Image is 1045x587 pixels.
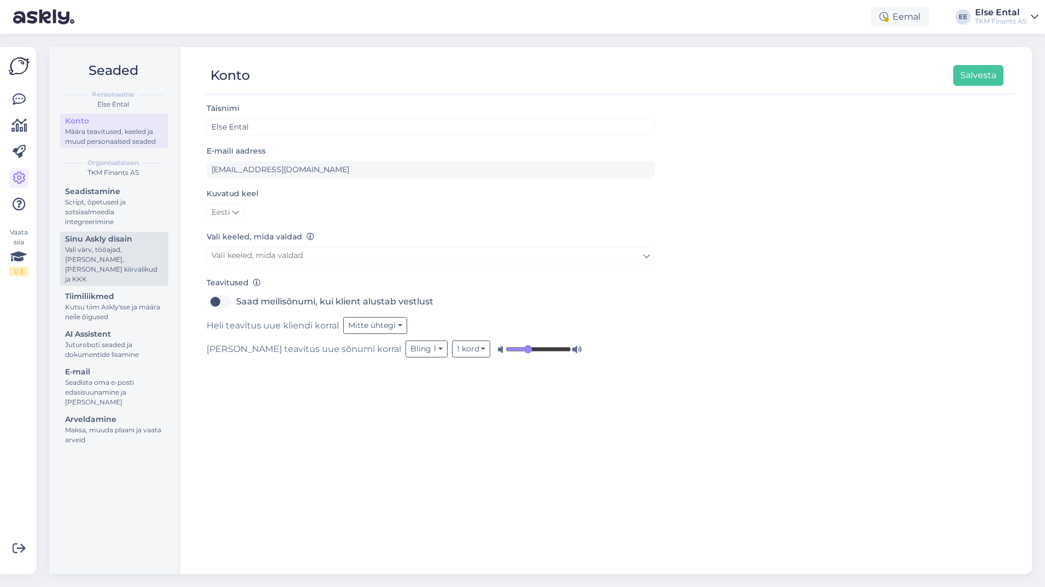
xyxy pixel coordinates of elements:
[58,99,168,109] div: Else Ental
[65,328,163,340] div: AI Assistent
[60,232,168,286] a: Sinu Askly disainVali värv, tööajad, [PERSON_NAME], [PERSON_NAME] kiirvalikud ja KKK
[92,90,134,99] b: Personaalne
[236,293,433,310] label: Saad meilisõnumi, kui klient alustab vestlust
[953,65,1003,86] button: Salvesta
[207,145,266,157] label: E-maili aadress
[452,341,491,357] button: 1 kord
[975,8,1038,26] a: Else EntalTKM Finants AS
[207,247,655,264] a: Vali keeled, mida valdad
[65,291,163,302] div: Tiimiliikmed
[65,302,163,322] div: Kutsu tiim Askly'sse ja määra neile õigused
[60,114,168,148] a: KontoMäära teavitused, keeled ja muud personaalsed seaded
[207,317,655,334] div: Heli teavitus uue kliendi korral
[65,340,163,360] div: Juturoboti seaded ja dokumentide lisamine
[87,158,139,168] b: Organisatsioon
[406,341,448,357] button: Bling 1
[955,9,971,25] div: EE
[65,197,163,227] div: Script, õpetused ja sotsiaalmeedia integreerimine
[65,233,163,245] div: Sinu Askly disain
[210,65,250,86] div: Konto
[65,127,163,146] div: Määra teavitused, keeled ja muud personaalsed seaded
[212,207,230,219] span: Eesti
[65,378,163,407] div: Seadista oma e-posti edasisuunamine ja [PERSON_NAME]
[65,366,163,378] div: E-mail
[60,289,168,324] a: TiimiliikmedKutsu tiim Askly'sse ja määra neile õigused
[207,188,259,199] label: Kuvatud keel
[207,204,244,221] a: Eesti
[58,60,168,81] h2: Seaded
[207,277,261,289] label: Teavitused
[65,245,163,284] div: Vali värv, tööajad, [PERSON_NAME], [PERSON_NAME] kiirvalikud ja KKK
[212,250,303,260] span: Vali keeled, mida valdad
[65,425,163,445] div: Maksa, muuda plaani ja vaata arveid
[207,231,314,243] label: Vali keeled, mida valdad
[9,56,30,77] img: Askly Logo
[207,161,655,178] input: Sisesta e-maili aadress
[9,227,28,277] div: Vaata siia
[65,115,163,127] div: Konto
[207,119,655,136] input: Sisesta nimi
[65,186,163,197] div: Seadistamine
[9,267,28,277] div: 1 / 3
[65,414,163,425] div: Arveldamine
[60,184,168,228] a: SeadistamineScript, õpetused ja sotsiaalmeedia integreerimine
[58,168,168,178] div: TKM Finants AS
[60,327,168,361] a: AI AssistentJuturoboti seaded ja dokumentide lisamine
[871,7,929,27] div: Eemal
[60,365,168,409] a: E-mailSeadista oma e-posti edasisuunamine ja [PERSON_NAME]
[207,341,655,357] div: [PERSON_NAME] teavitus uue sõnumi korral
[975,17,1026,26] div: TKM Finants AS
[60,412,168,447] a: ArveldamineMaksa, muuda plaani ja vaata arveid
[975,8,1026,17] div: Else Ental
[343,317,407,334] button: Mitte ühtegi
[207,103,239,114] label: Täisnimi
